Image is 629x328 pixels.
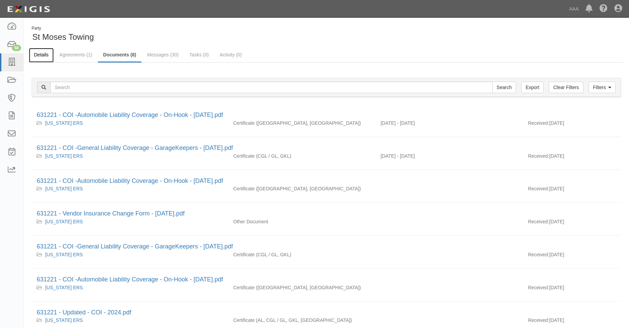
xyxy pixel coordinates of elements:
div: Texas ERS [37,120,223,126]
div: Effective - Expiration [375,251,523,252]
p: Received: [528,120,549,126]
div: Effective 09/12/2025 - Expiration 09/12/2026 [375,120,523,126]
div: Texas ERS [37,153,223,159]
div: 631221 - COI -General Liability Coverage - GarageKeepers - 1.24.2025.pdf [37,242,616,251]
a: Agreements (1) [54,48,97,62]
a: 631221 - Vendor Insurance Change Form - [DATE].pdf [37,210,185,217]
i: Help Center - Complianz [599,5,608,13]
div: Effective - Expiration [375,284,523,284]
div: [DATE] [523,153,621,163]
p: Received: [528,317,549,324]
div: Texas ERS [37,284,223,291]
div: 631221 - Vendor Insurance Change Form - 4.30.24.pdf [37,209,616,218]
div: Texas ERS [37,218,223,225]
div: 631221 - COI -Automobile Liability Coverage - On-Hook - 9.12.2026.pdf [37,111,616,120]
div: Commercial General Liability / Garage Liability Garage Keepers Liability [228,251,376,258]
a: Tasks (0) [184,48,214,62]
a: [US_STATE] ERS [45,285,83,290]
img: logo-5460c22ac91f19d4615b14bd174203de0afe785f0fc80cf4dbbc73dc1793850b.png [5,3,52,15]
p: Received: [528,185,549,192]
div: Effective - Expiration [375,218,523,219]
div: Other Document [228,218,376,225]
div: Auto Liability Commercial General Liability / Garage Liability Garage Keepers Liability On-Hook [228,317,376,324]
input: Search [50,82,493,93]
div: [DATE] [523,284,621,294]
div: St Moses Towing [29,25,321,43]
a: AAA [566,2,582,16]
a: Activity (0) [215,48,247,62]
div: Effective 01/27/2025 - Expiration 01/27/2026 [375,153,523,159]
a: 631221 - COI -General Liability Coverage - GarageKeepers - [DATE].pdf [37,243,233,250]
input: Search [492,82,516,93]
div: [DATE] [523,317,621,327]
div: 631221 - COI -Automobile Liability Coverage - On-Hook - 9.11.2025.pdf [37,177,616,186]
div: Effective - Expiration [375,185,523,186]
a: Clear Filters [549,82,583,93]
div: Auto Liability On-Hook [228,284,376,291]
div: [DATE] [523,185,621,195]
a: [US_STATE] ERS [45,317,83,323]
div: Texas ERS [37,317,223,324]
div: 58 [12,45,21,51]
div: Party [32,25,94,31]
a: [US_STATE] ERS [45,186,83,191]
p: Received: [528,218,549,225]
a: Details [29,48,54,63]
div: [DATE] [523,218,621,228]
a: Documents (8) [98,48,141,63]
div: Commercial General Liability / Garage Liability Garage Keepers Liability [228,153,376,159]
div: [DATE] [523,120,621,130]
div: Texas ERS [37,251,223,258]
a: [US_STATE] ERS [45,219,83,224]
p: Received: [528,251,549,258]
p: Received: [528,153,549,159]
p: Received: [528,284,549,291]
div: Auto Liability On-Hook [228,185,376,192]
div: 631221 - Updated - COI - 2024.pdf [37,308,616,317]
div: 631221 - COI -General Liability Coverage - GarageKeepers - 1.27.2026.pdf [37,144,616,153]
a: Filters [589,82,616,93]
a: [US_STATE] ERS [45,252,83,257]
div: Auto Liability On-Hook [228,120,376,126]
div: [DATE] [523,251,621,261]
span: St Moses Towing [32,32,94,41]
a: Export [521,82,544,93]
a: 631221 - COI -Automobile Liability Coverage - On-Hook - [DATE].pdf [37,276,223,283]
a: [US_STATE] ERS [45,120,83,126]
div: Texas ERS [37,185,223,192]
a: 631221 - COI -Automobile Liability Coverage - On-Hook - [DATE].pdf [37,177,223,184]
a: 631221 - COI -Automobile Liability Coverage - On-Hook - [DATE].pdf [37,111,223,118]
a: 631221 - COI -General Liability Coverage - GarageKeepers - [DATE].pdf [37,144,233,151]
div: 631221 - COI -Automobile Liability Coverage - On-Hook - 9.11.2024.pdf [37,275,616,284]
a: Messages (30) [142,48,184,62]
a: 631221 - Updated - COI - 2024.pdf [37,309,131,316]
a: [US_STATE] ERS [45,153,83,159]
